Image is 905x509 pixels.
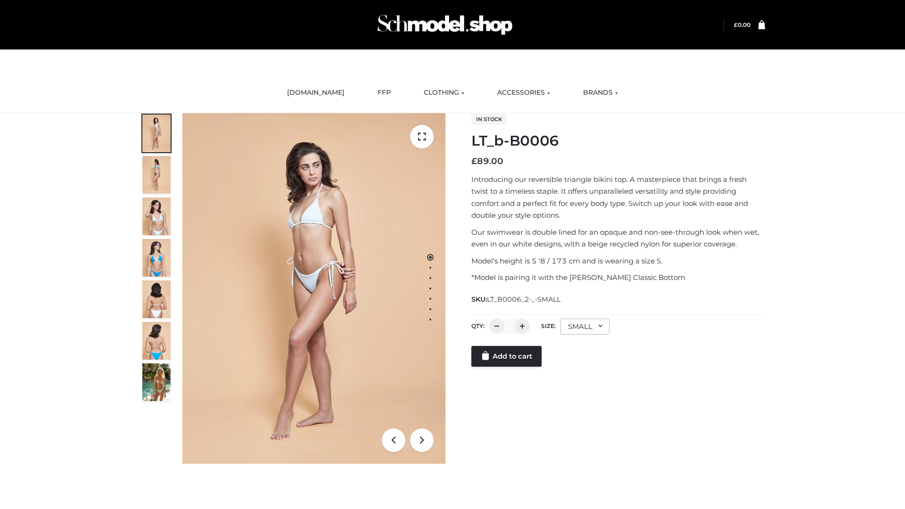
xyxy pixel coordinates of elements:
p: *Model is pairing it with the [PERSON_NAME] Classic Bottom [471,271,765,284]
a: BRANDS [576,82,625,103]
h1: LT_b-B0006 [471,132,765,149]
a: CLOTHING [417,82,471,103]
span: £ [734,21,738,28]
img: ArielClassicBikiniTop_CloudNine_AzureSky_OW114ECO_2-scaled.jpg [142,156,171,194]
a: ACCESSORIES [490,82,557,103]
img: ArielClassicBikiniTop_CloudNine_AzureSky_OW114ECO_3-scaled.jpg [142,197,171,235]
a: [DOMAIN_NAME] [280,82,352,103]
img: Schmodel Admin 964 [374,6,516,43]
span: LT_B0006_2-_-SMALL [487,295,560,304]
p: Our swimwear is double lined for an opaque and non-see-through look when wet, even in our white d... [471,226,765,250]
span: SKU: [471,294,561,305]
img: ArielClassicBikiniTop_CloudNine_AzureSky_OW114ECO_1 [182,113,445,464]
p: Introducing our reversible triangle bikini top. A masterpiece that brings a fresh twist to a time... [471,173,765,222]
a: FFP [370,82,398,103]
span: £ [471,156,477,166]
bdi: 0.00 [734,21,750,28]
label: Size: [541,322,556,329]
bdi: 89.00 [471,156,503,166]
img: Arieltop_CloudNine_AzureSky2.jpg [142,363,171,401]
div: SMALL [560,319,609,335]
p: Model’s height is 5 ‘8 / 173 cm and is wearing a size S. [471,255,765,267]
img: ArielClassicBikiniTop_CloudNine_AzureSky_OW114ECO_4-scaled.jpg [142,239,171,277]
a: Add to cart [471,346,542,367]
img: ArielClassicBikiniTop_CloudNine_AzureSky_OW114ECO_7-scaled.jpg [142,280,171,318]
img: ArielClassicBikiniTop_CloudNine_AzureSky_OW114ECO_1-scaled.jpg [142,115,171,152]
a: £0.00 [734,21,750,28]
label: QTY: [471,322,485,329]
span: In stock [471,114,507,125]
img: ArielClassicBikiniTop_CloudNine_AzureSky_OW114ECO_8-scaled.jpg [142,322,171,360]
